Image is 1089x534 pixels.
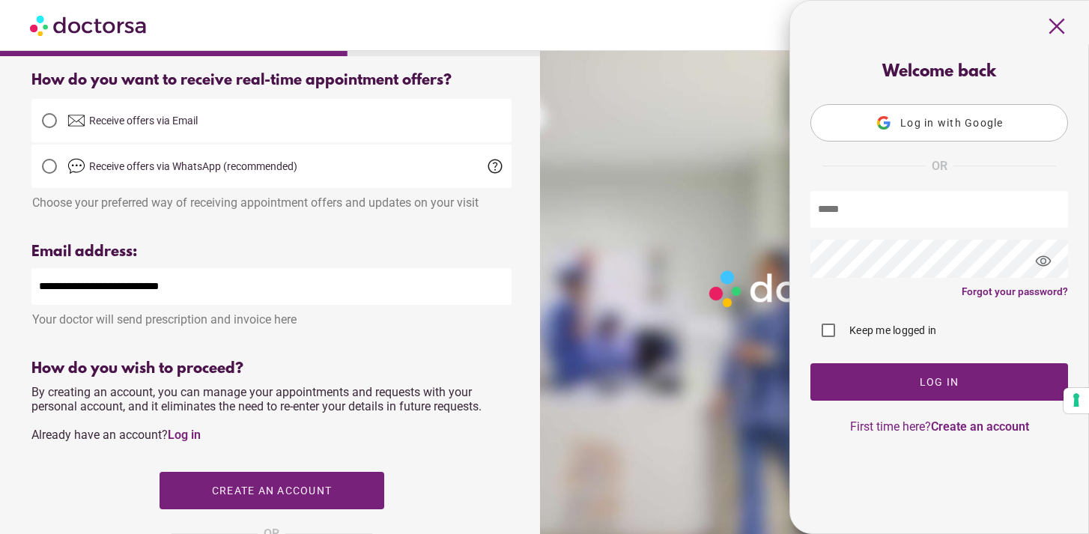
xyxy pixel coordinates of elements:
p: First time here? [810,419,1068,434]
span: Log In [920,376,959,388]
a: Create an account [931,419,1029,434]
span: Create an account [211,485,331,497]
span: visibility [1023,241,1064,282]
span: Log in with Google [900,117,1004,129]
button: Your consent preferences for tracking technologies [1064,388,1089,413]
span: By creating an account, you can manage your appointments and requests with your personal account,... [31,385,482,442]
img: chat [67,157,85,175]
div: Choose your preferred way of receiving appointment offers and updates on your visit [31,188,512,210]
img: Doctorsa.com [30,8,148,42]
div: Welcome back [810,63,1068,82]
button: Log in with Google [810,104,1068,142]
div: Email address: [31,243,512,261]
span: Receive offers via Email [89,115,198,127]
span: help [486,157,504,175]
div: Your doctor will send prescription and invoice here [31,305,512,327]
span: Receive offers via WhatsApp (recommended) [89,160,297,172]
span: close [1043,12,1071,40]
div: How do you want to receive real-time appointment offers? [31,72,512,89]
button: Create an account [160,472,384,509]
span: OR [932,157,947,176]
img: email [67,112,85,130]
div: How do you wish to proceed? [31,360,512,377]
button: Log In [810,363,1068,401]
img: Logo-Doctorsa-trans-White-partial-flat.png [703,264,921,313]
a: Forgot your password? [962,285,1068,297]
a: Log in [168,428,201,442]
label: Keep me logged in [846,323,936,338]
